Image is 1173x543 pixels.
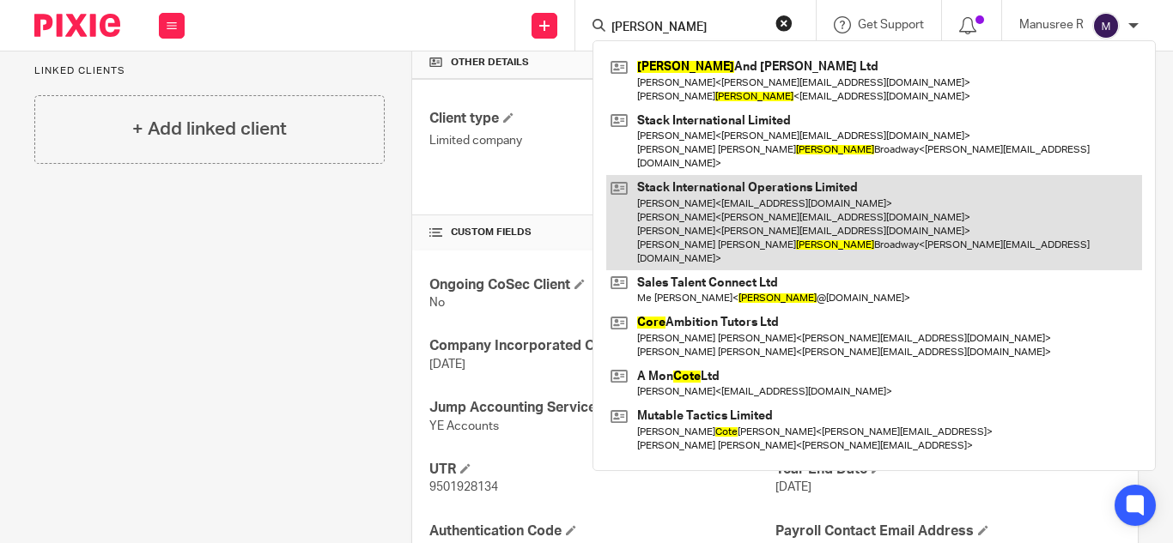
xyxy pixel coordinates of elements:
h4: Ongoing CoSec Client [429,276,775,294]
input: Search [610,21,764,36]
span: 9501928134 [429,481,498,493]
img: svg%3E [1092,12,1120,39]
h4: Jump Accounting Service [429,399,775,417]
h4: Company Incorporated On [429,337,775,355]
h4: UTR [429,461,775,479]
button: Clear [775,15,793,32]
h4: Payroll Contact Email Address [775,522,1121,540]
h4: CUSTOM FIELDS [429,226,775,239]
span: Other details [451,56,529,69]
span: Get Support [858,19,924,31]
img: Pixie [34,14,120,37]
p: Linked clients [34,64,385,78]
h4: Client type [429,110,775,128]
span: [DATE] [429,359,465,371]
p: Limited company [429,132,775,149]
span: [DATE] [775,481,811,493]
span: No [429,297,445,309]
p: Manusree R [1019,16,1084,33]
span: YE Accounts [429,420,499,432]
h4: + Add linked client [132,116,287,142]
h4: Authentication Code [429,522,775,540]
